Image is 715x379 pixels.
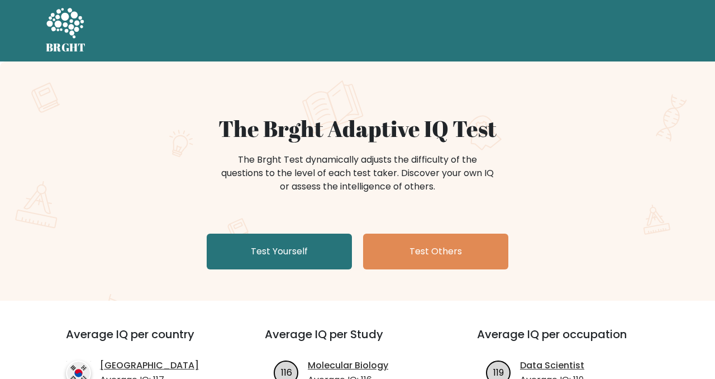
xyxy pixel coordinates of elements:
div: The Brght Test dynamically adjusts the difficulty of the questions to the level of each test take... [218,153,497,193]
a: Test Others [363,234,508,269]
text: 116 [281,366,292,378]
h3: Average IQ per country [66,328,225,354]
h1: The Brght Adaptive IQ Test [85,115,630,142]
h3: Average IQ per occupation [477,328,662,354]
h3: Average IQ per Study [265,328,450,354]
text: 119 [493,366,504,378]
a: Data Scientist [520,359,584,372]
a: BRGHT [46,4,86,57]
a: Molecular Biology [308,359,388,372]
a: [GEOGRAPHIC_DATA] [100,359,199,372]
a: Test Yourself [207,234,352,269]
h5: BRGHT [46,41,86,54]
